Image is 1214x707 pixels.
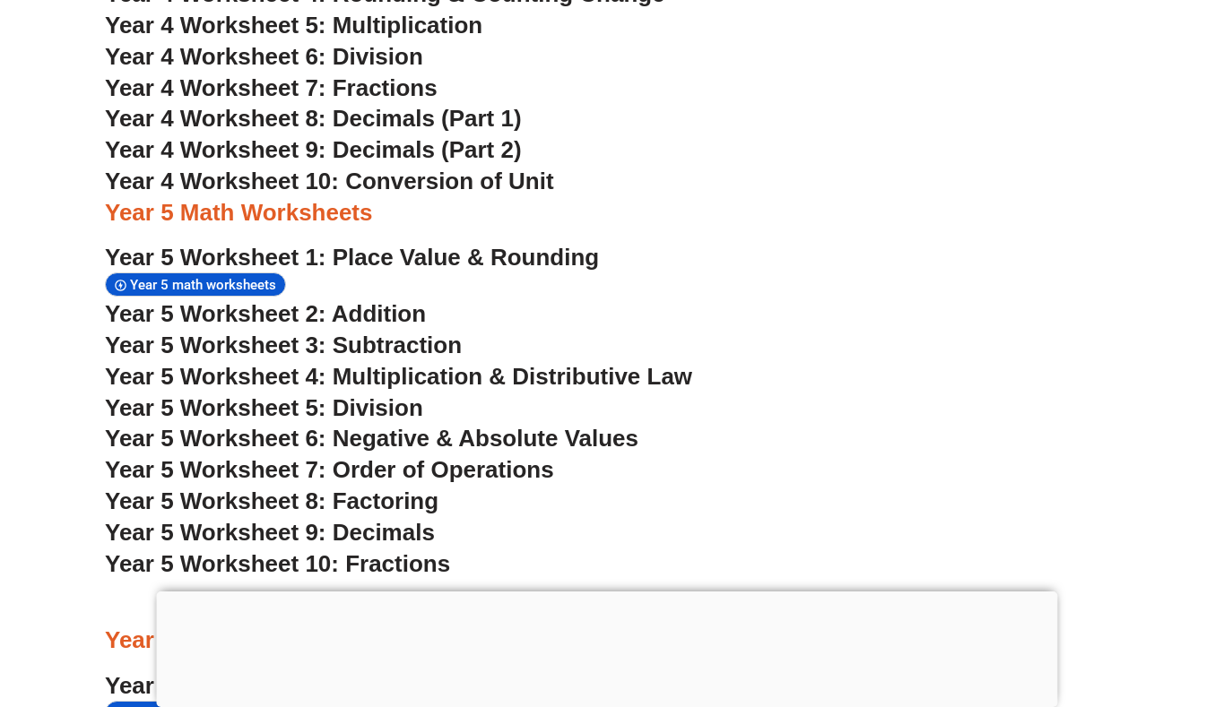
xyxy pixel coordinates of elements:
a: Year 4 Worksheet 6: Division [105,43,423,70]
span: Year 5 math worksheets [130,277,282,293]
a: Year 5 Worksheet 4: Multiplication & Distributive Law [105,363,692,390]
a: Year 5 Worksheet 9: Decimals [105,519,435,546]
a: Year 5 Worksheet 10: Fractions [105,550,450,577]
a: Year 4 Worksheet 7: Fractions [105,74,438,101]
a: Year 4 Worksheet 10: Conversion of Unit [105,168,554,194]
a: Year 5 Worksheet 6: Negative & Absolute Values [105,425,638,452]
iframe: Advertisement [157,591,1058,703]
a: Year 4 Worksheet 5: Multiplication [105,12,482,39]
a: Year 5 Worksheet 2: Addition [105,300,426,327]
a: Year 5 Worksheet 5: Division [105,394,423,421]
a: Year 4 Worksheet 8: Decimals (Part 1) [105,105,522,132]
a: Year 5 Worksheet 1: Place Value & Rounding [105,244,599,271]
a: Year 5 Worksheet 8: Factoring [105,487,438,514]
span: Year 6 Worksheet 1: [105,672,326,699]
h3: Year 5 Math Worksheets [105,198,1109,228]
div: Year 5 math worksheets [105,272,286,297]
a: Year 4 Worksheet 9: Decimals (Part 2) [105,136,522,163]
a: Year 6 Worksheet 1:Measurement [105,672,476,699]
a: Year 5 Worksheet 7: Order of Operations [105,456,554,483]
a: Year 5 Worksheet 3: Subtraction [105,332,462,358]
iframe: Chat Widget [906,504,1214,707]
h3: Year 6 Math Worksheets [105,625,1109,656]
